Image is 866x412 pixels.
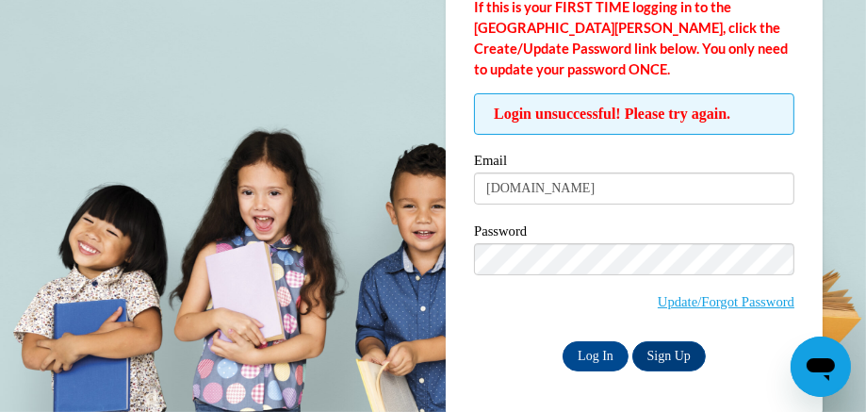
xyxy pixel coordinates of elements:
span: Login unsuccessful! Please try again. [474,93,794,135]
input: Log In [563,341,629,371]
label: Email [474,154,794,173]
a: Update/Forgot Password [658,294,794,309]
a: Sign Up [632,341,706,371]
label: Password [474,224,794,243]
iframe: Button to launch messaging window [791,337,851,397]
